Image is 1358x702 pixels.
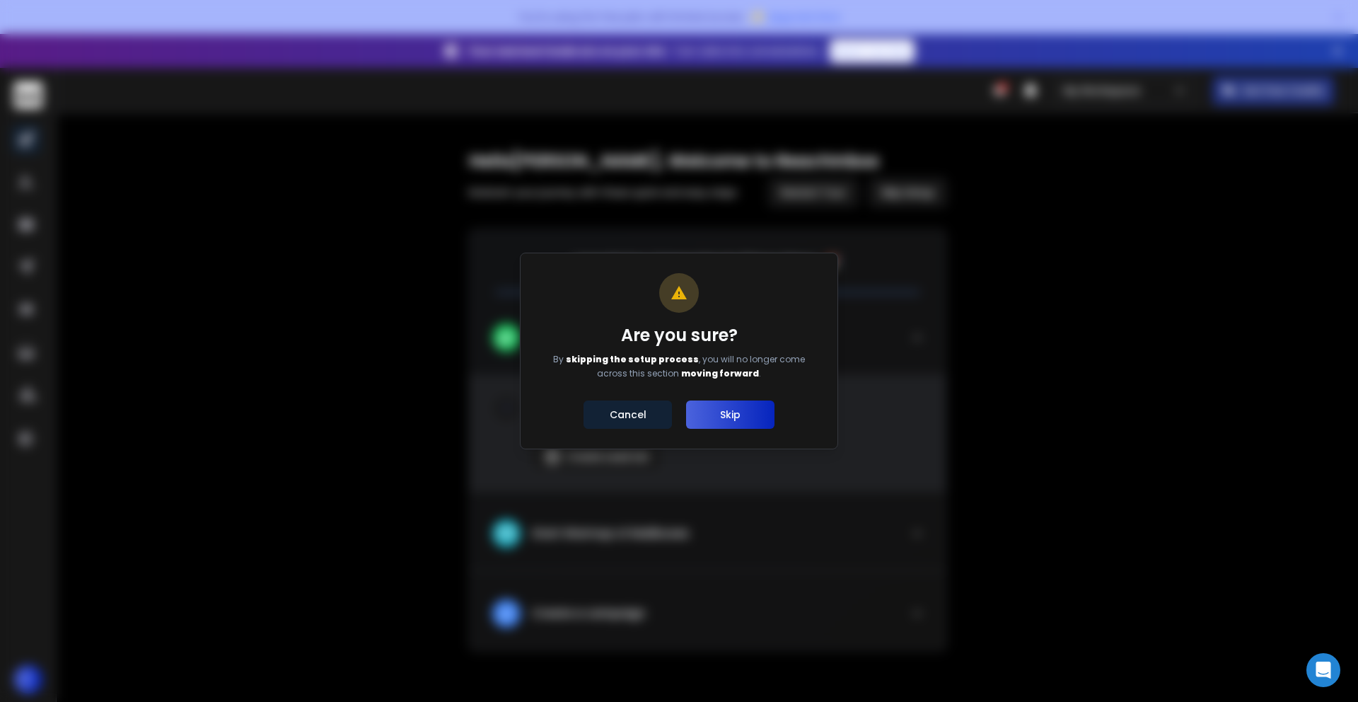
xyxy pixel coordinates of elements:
button: Cancel [584,401,672,429]
button: Skip [686,401,774,429]
p: By , you will no longer come across this section . [540,352,818,381]
span: moving forward [681,367,759,379]
div: Open Intercom Messenger [1306,653,1340,687]
span: skipping the setup process [566,353,699,365]
h1: Are you sure? [540,324,818,347]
